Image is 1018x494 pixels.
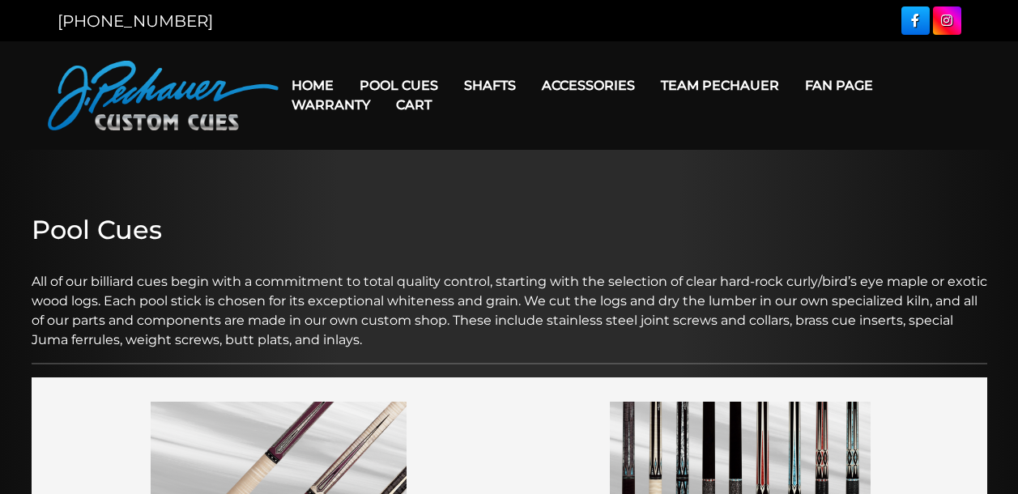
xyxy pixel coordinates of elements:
[279,84,383,126] a: Warranty
[32,215,987,245] h2: Pool Cues
[648,65,792,106] a: Team Pechauer
[383,84,445,126] a: Cart
[792,65,886,106] a: Fan Page
[347,65,451,106] a: Pool Cues
[58,11,213,31] a: [PHONE_NUMBER]
[451,65,529,106] a: Shafts
[48,61,279,130] img: Pechauer Custom Cues
[529,65,648,106] a: Accessories
[32,253,987,350] p: All of our billiard cues begin with a commitment to total quality control, starting with the sele...
[279,65,347,106] a: Home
